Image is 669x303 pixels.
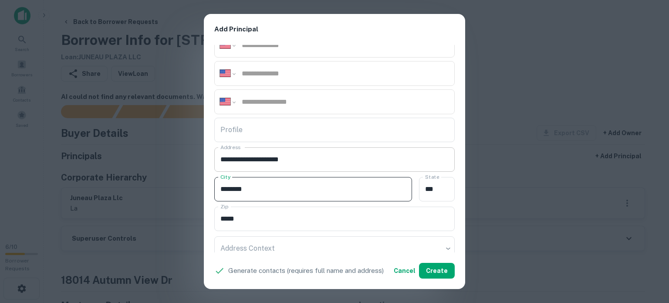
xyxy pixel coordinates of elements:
[228,266,384,276] p: Generate contacts (requires full name and address)
[214,236,455,261] div: ​
[220,203,228,210] label: Zip
[220,143,240,151] label: Address
[625,233,669,275] iframe: Chat Widget
[220,173,230,180] label: City
[204,14,465,45] h2: Add Principal
[390,263,419,279] button: Cancel
[419,263,455,279] button: Create
[425,173,439,180] label: State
